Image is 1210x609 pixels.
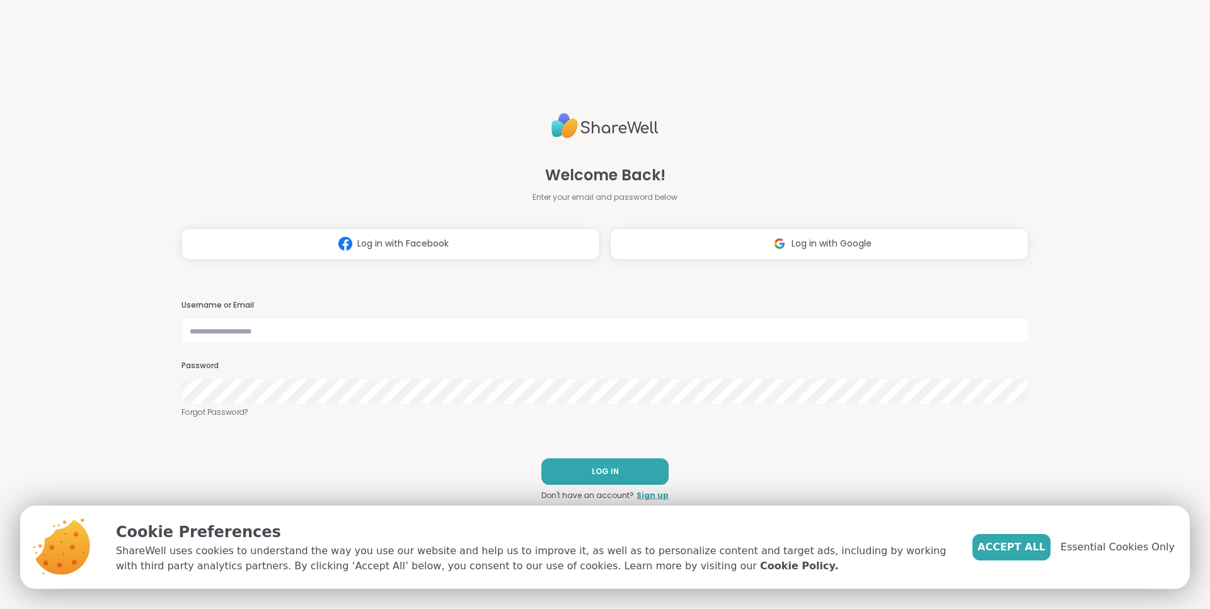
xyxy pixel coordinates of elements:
[551,108,659,144] img: ShareWell Logo
[181,407,1028,418] a: Forgot Password?
[116,521,952,543] p: Cookie Preferences
[333,232,357,255] img: ShareWell Logomark
[637,490,669,501] a: Sign up
[533,192,677,203] span: Enter your email and password below
[545,164,665,187] span: Welcome Back!
[181,300,1028,311] h3: Username or Email
[977,540,1046,555] span: Accept All
[972,534,1051,560] button: Accept All
[1061,540,1175,555] span: Essential Cookies Only
[357,237,449,250] span: Log in with Facebook
[541,490,634,501] span: Don't have an account?
[768,232,792,255] img: ShareWell Logomark
[792,237,872,250] span: Log in with Google
[181,228,600,260] button: Log in with Facebook
[116,543,952,574] p: ShareWell uses cookies to understand the way you use our website and help us to improve it, as we...
[592,466,619,477] span: LOG IN
[610,228,1028,260] button: Log in with Google
[181,361,1028,371] h3: Password
[541,458,669,485] button: LOG IN
[760,559,838,574] a: Cookie Policy.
